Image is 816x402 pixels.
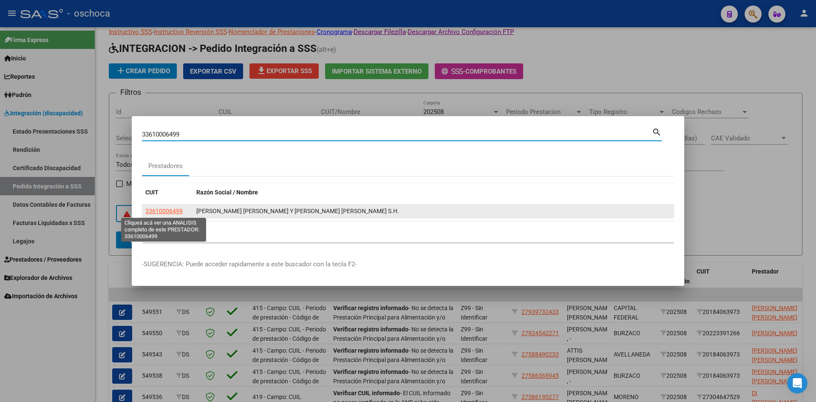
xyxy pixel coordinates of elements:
[652,126,662,137] mat-icon: search
[142,221,674,242] div: 1 total
[145,189,159,196] span: CUIT
[142,259,674,269] p: -SUGERENCIA: Puede acceder rapidamente a este buscador con la tecla F2-
[142,183,193,202] datatable-header-cell: CUIT
[196,189,258,196] span: Razón Social / Nombre
[787,373,807,393] iframe: Intercom live chat
[193,183,674,202] datatable-header-cell: Razón Social / Nombre
[148,161,183,171] div: Prestadores
[145,208,183,214] span: 33610006499
[196,206,671,216] div: [PERSON_NAME] [PERSON_NAME] Y [PERSON_NAME] [PERSON_NAME] S.H.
